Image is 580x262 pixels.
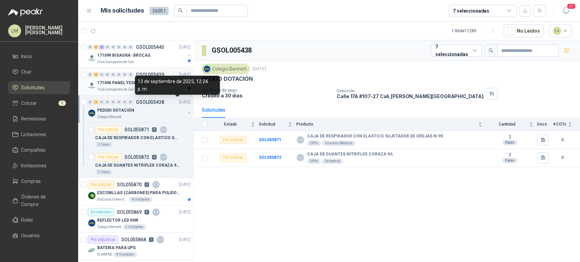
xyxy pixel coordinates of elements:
[21,84,45,91] span: Solicitudes
[504,24,544,37] button: No Leídos
[307,141,321,146] div: EPPs
[88,109,96,117] img: Company Logo
[78,205,193,233] a: En tránsitoSOL0558692[DATE] Company LogoREFLECTOR LED 50WColegio Bennett2 Unidades
[486,152,533,158] b: 2
[124,127,149,132] p: SOL055871
[152,127,157,132] p: 0
[88,71,192,92] a: 0 4 0 0 0 0 0 0 GSOL005439[DATE] Company Logo171094 PANEL YESO 171095 TORNILLOClub Campestre de Cali
[97,217,138,224] p: REFLECTOR LED 50W
[202,88,331,93] p: Condición de pago
[486,122,528,127] span: Cantidad
[88,81,96,90] img: Company Logo
[259,122,287,127] span: Solicitud
[179,209,191,216] p: [DATE]
[25,25,70,35] p: [PERSON_NAME] [PERSON_NAME]
[88,100,93,105] div: 0
[144,210,149,214] p: 2
[21,177,41,185] span: Compras
[296,122,477,127] span: Producto
[136,45,164,50] p: GSOL005440
[117,182,142,187] p: SOL055870
[97,107,134,114] p: PEDIDO DOTACIÓN
[122,100,127,105] div: 0
[211,122,249,127] span: Estado
[93,100,99,105] div: 2
[111,100,116,105] div: 0
[97,87,134,92] p: Club Campestre de Cali
[8,8,43,16] img: Logo peakr
[435,43,470,58] div: 7 seleccionadas
[259,118,296,131] th: Solicitud
[123,224,146,230] div: 2 Unidades
[337,93,484,99] p: Calle 17A #107-27 Cali , [PERSON_NAME][GEOGRAPHIC_DATA]
[489,48,493,53] span: search
[8,159,70,172] a: Invitaciones
[88,181,114,189] div: Por cotizar
[553,154,572,161] b: 0
[259,155,281,160] b: SOL055872
[21,216,33,224] span: Roles
[21,99,37,107] span: Cotizar
[95,126,122,134] div: Por cotizar
[95,169,113,175] div: 2 Cajas
[549,24,572,37] button: 14
[99,100,104,105] div: 0
[8,213,70,226] a: Roles
[117,100,122,105] div: 0
[78,150,193,178] a: Por cotizarSOL0558720CAJA DE GUANTES NITRIFLEX CORAZA 9/L2 Cajas
[124,155,149,160] p: SOL055872
[129,197,153,202] div: 4 Unidades
[8,229,70,242] a: Usuarios
[97,80,173,86] p: 171094 PANEL YESO 171095 TORNILLO
[136,100,164,105] p: GSOL005438
[97,245,136,251] p: BATERIA PARA UPS
[8,65,70,78] a: Chat
[144,182,149,187] p: 0
[8,50,70,63] a: Inicio
[220,154,246,162] div: Por cotizar
[21,193,64,208] span: Órdenes de Compra
[135,76,220,95] div: 13 de septiembre de 2025, 12:24 p. m.
[111,45,116,50] div: 0
[8,24,21,37] div: LM
[8,81,70,94] a: Solicitudes
[88,191,96,200] img: Company Logo
[566,3,576,10] span: 21
[97,190,182,196] p: ESCOBILLAS (CARBONES) PARA PULIDORA DEWALT
[179,99,191,106] p: [DATE]
[179,44,191,51] p: [DATE]
[88,72,93,77] div: 0
[179,72,191,78] p: [DATE]
[21,146,46,154] span: Compañías
[307,152,393,157] b: CAJA DE GUANTES NITRIFLEX CORAZA 9/L
[105,45,110,50] div: 0
[202,93,331,98] p: Crédito a 30 días
[486,118,537,131] th: Cantidad
[105,72,110,77] div: 0
[259,137,281,142] a: SOL055871
[486,134,533,140] b: 2
[111,72,116,77] div: 0
[99,72,104,77] div: 0
[553,118,580,131] th: # COTs
[128,72,133,77] div: 0
[252,66,266,72] p: [DATE]
[97,224,121,230] p: Colegio Bennett
[337,89,484,93] p: Dirección
[95,153,122,161] div: Por cotizar
[128,100,133,105] div: 0
[8,97,70,110] a: Cotizar3
[8,128,70,141] a: Licitaciones
[307,158,321,164] div: EPPs
[8,144,70,156] a: Compañías
[178,8,183,13] span: search
[117,45,122,50] div: 0
[8,112,70,125] a: Remisiones
[537,118,553,131] th: Docs
[21,131,46,138] span: Licitaciones
[78,178,193,205] a: Por cotizarSOL0558700[DATE] Company LogoESCOBILLAS (CARBONES) PARA PULIDORA DEWALTBioCosta Green ...
[117,210,142,214] p: SOL055869
[453,7,489,15] div: 7 seleccionadas
[8,175,70,188] a: Compras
